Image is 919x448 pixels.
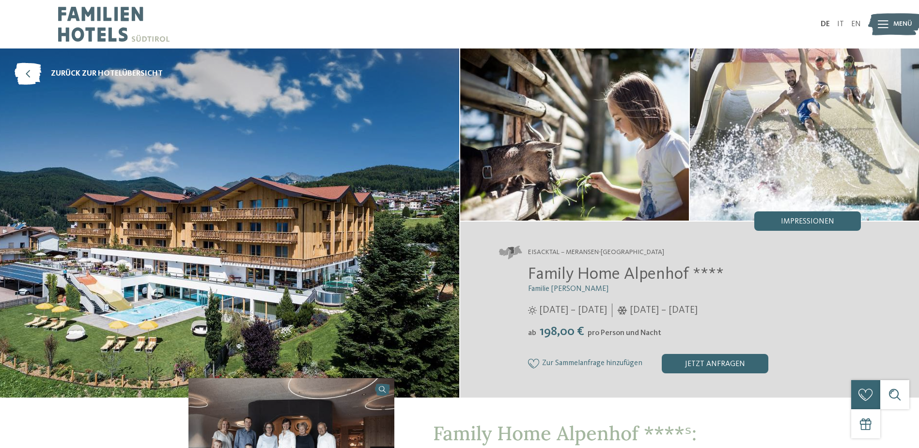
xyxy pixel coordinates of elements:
img: Das Familienhotel in Meransen: alles ist möglich [460,48,689,221]
span: Family Home Alpenhof **** [528,266,724,283]
span: pro Person und Nacht [588,329,661,337]
span: Eisacktal – Meransen-[GEOGRAPHIC_DATA] [528,248,664,257]
span: [DATE] – [DATE] [539,304,607,317]
span: Zur Sammelanfrage hinzufügen [542,359,642,368]
a: EN [851,20,861,28]
span: Menü [893,19,912,29]
span: zurück zur Hotelübersicht [51,68,163,79]
div: jetzt anfragen [662,354,768,373]
span: 198,00 € [537,325,587,338]
span: Familie [PERSON_NAME] [528,285,608,293]
i: Öffnungszeiten im Winter [617,306,627,315]
a: DE [821,20,830,28]
a: zurück zur Hotelübersicht [15,63,163,85]
img: Das Familienhotel in Meransen: alles ist möglich [690,48,919,221]
span: [DATE] – [DATE] [630,304,698,317]
i: Öffnungszeiten im Sommer [528,306,537,315]
a: IT [837,20,844,28]
span: Impressionen [781,218,834,225]
span: ab [528,329,536,337]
